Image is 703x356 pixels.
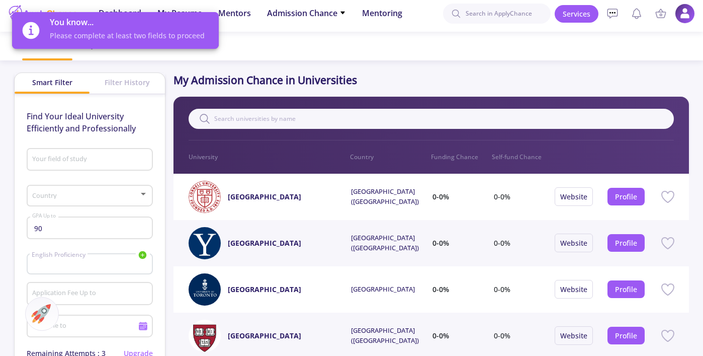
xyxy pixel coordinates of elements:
input: Search universities by name [189,109,674,129]
a: Website [560,331,587,340]
a: Profile [615,284,637,294]
a: Profile [615,331,637,340]
a: [GEOGRAPHIC_DATA] [228,238,301,248]
a: Profile [615,238,637,248]
a: [GEOGRAPHIC_DATA] [228,284,301,295]
span: Mentoring [362,7,402,19]
span: [GEOGRAPHIC_DATA] ([GEOGRAPHIC_DATA]) [351,326,432,345]
a: Website [560,238,587,248]
p: My Admission Chance in Universities [173,73,689,89]
img: ac-market [31,304,51,324]
a: Website [560,192,587,201]
a: Website [560,284,587,294]
div: Filter History [90,73,164,92]
span: Admission Chance [267,7,346,19]
span: 0-0% [494,191,510,202]
button: Website [555,326,593,345]
button: Website [555,234,593,252]
p: Country [350,153,431,162]
a: Profile [615,192,637,201]
span: 0-0% [494,238,510,248]
span: Mentors [218,7,251,19]
span: [GEOGRAPHIC_DATA] [351,284,415,295]
button: Profile [607,280,645,298]
a: [GEOGRAPHIC_DATA] [228,191,301,202]
button: Profile [607,188,645,205]
button: Website [555,280,593,299]
span: 0-0% [432,284,449,295]
p: Self-fund Chance [492,153,553,162]
p: Find Your Ideal University Efficiently and Professionally [27,110,153,134]
span: [GEOGRAPHIC_DATA] ([GEOGRAPHIC_DATA]) [351,233,432,253]
span: You know... [50,16,211,28]
span: 0-0% [494,284,510,295]
span: Please complete at least two fields to proceed [50,30,211,41]
span: 0-0% [432,191,449,202]
span: English Proficiency [30,250,87,259]
p: University [189,153,350,162]
p: Funding Chance [431,153,492,162]
button: Website [555,187,593,206]
span: [GEOGRAPHIC_DATA] ([GEOGRAPHIC_DATA]) [351,187,432,206]
input: Search in ApplyChance [443,4,551,24]
a: [GEOGRAPHIC_DATA] [228,330,301,341]
button: Profile [607,327,645,344]
div: Smart Filter [15,73,90,92]
span: 0-0% [432,330,449,341]
a: Services [555,5,598,23]
span: 0-0% [432,238,449,248]
button: Profile [607,234,645,252]
span: 0-0% [494,330,510,341]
